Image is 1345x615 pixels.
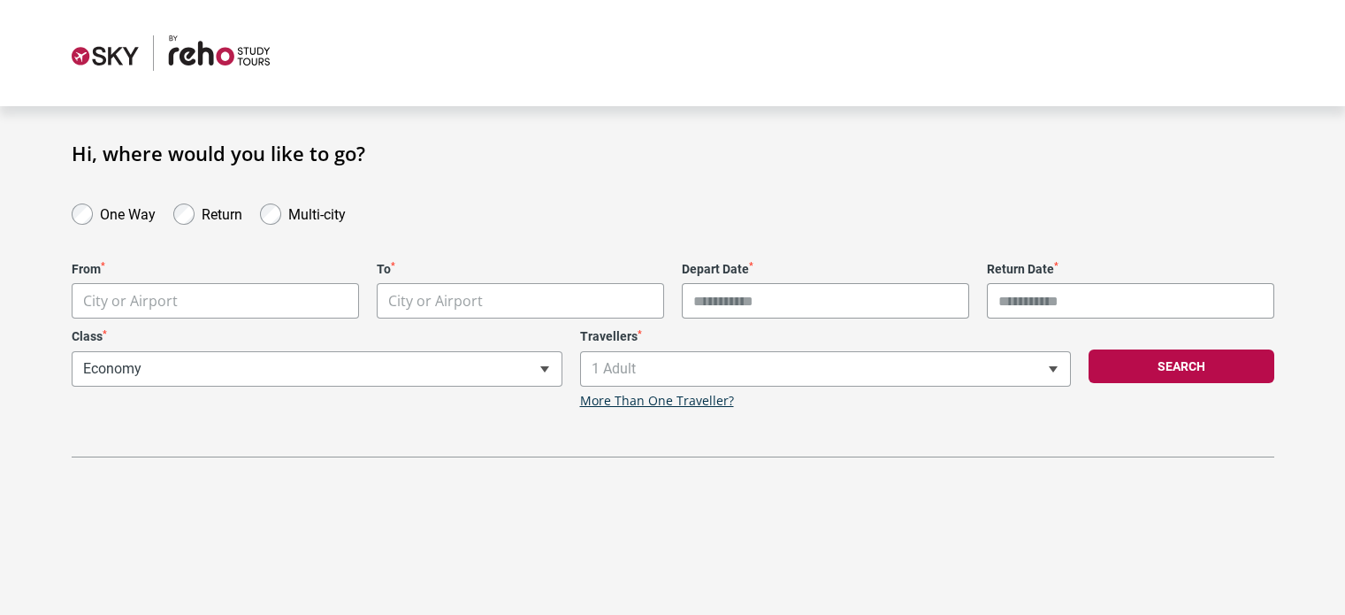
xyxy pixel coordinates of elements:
button: Search [1089,350,1274,383]
label: Return [202,202,242,223]
label: To [377,262,664,277]
label: Class [72,329,562,344]
a: More Than One Traveller? [580,394,734,409]
span: City or Airport [388,291,483,311]
label: Return Date [987,262,1274,277]
label: One Way [100,202,156,223]
label: From [72,262,359,277]
label: Multi-city [288,202,346,223]
span: City or Airport [83,291,178,311]
span: 1 Adult [580,351,1071,387]
span: City or Airport [72,283,359,319]
span: Economy [73,352,562,386]
label: Travellers [580,329,1071,344]
span: 1 Adult [581,352,1070,386]
h1: Hi, where would you like to go? [72,142,1274,165]
span: City or Airport [377,283,664,319]
span: City or Airport [73,284,358,319]
span: City or Airport [378,284,663,319]
label: Depart Date [682,262,969,277]
span: Economy [72,351,562,387]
